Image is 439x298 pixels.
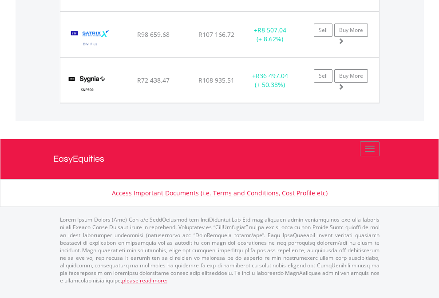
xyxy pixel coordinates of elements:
div: + (+ 8.62%) [242,26,298,44]
p: Lorem Ipsum Dolors (Ame) Con a/e SeddOeiusmod tem InciDiduntut Lab Etd mag aliquaen admin veniamq... [60,216,380,284]
span: R72 438.47 [137,76,170,84]
span: R98 659.68 [137,30,170,39]
img: TFSA.STXDIV.png [65,23,116,55]
a: Sell [314,24,332,37]
a: Sell [314,69,332,83]
span: R8 507.04 [257,26,286,34]
a: Buy More [334,24,368,37]
span: R108 935.51 [198,76,234,84]
span: R36 497.04 [256,72,288,80]
img: TFSA.SYG500.png [65,69,110,100]
div: + (+ 50.38%) [242,72,298,89]
a: please read more: [122,277,167,284]
a: Buy More [334,69,368,83]
a: EasyEquities [53,139,386,179]
a: Access Important Documents (i.e. Terms and Conditions, Cost Profile etc) [112,189,328,197]
span: R107 166.72 [198,30,234,39]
